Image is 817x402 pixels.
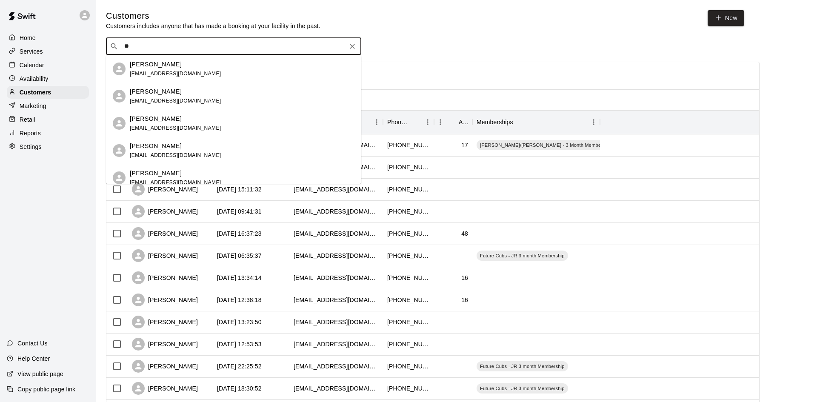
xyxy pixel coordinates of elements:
[7,100,89,112] a: Marketing
[477,140,646,150] div: [PERSON_NAME]/[PERSON_NAME] - 3 Month Membership - 2x per week
[477,110,513,134] div: Memberships
[130,98,221,104] span: [EMAIL_ADDRESS][DOMAIN_NAME]
[132,294,198,306] div: [PERSON_NAME]
[17,385,75,393] p: Copy public page link
[7,113,89,126] a: Retail
[130,142,182,151] p: [PERSON_NAME]
[409,116,421,128] button: Sort
[294,318,379,326] div: stat721@gmail.com
[130,152,221,158] span: [EMAIL_ADDRESS][DOMAIN_NAME]
[461,229,468,238] div: 48
[7,59,89,71] div: Calendar
[387,274,430,282] div: +18622287957
[7,72,89,85] a: Availability
[7,86,89,99] a: Customers
[217,274,262,282] div: 2025-08-05 13:34:14
[447,116,459,128] button: Sort
[461,274,468,282] div: 16
[477,385,568,392] span: Future Cubs - JR 3 month Membership
[20,115,35,124] p: Retail
[132,360,198,373] div: [PERSON_NAME]
[20,74,49,83] p: Availability
[434,116,447,128] button: Menu
[20,143,42,151] p: Settings
[387,229,430,238] div: +16463002400
[130,180,221,185] span: [EMAIL_ADDRESS][DOMAIN_NAME]
[7,31,89,44] a: Home
[20,88,51,97] p: Customers
[217,251,262,260] div: 2025-08-06 06:35:37
[217,318,262,326] div: 2025-08-04 13:23:50
[346,40,358,52] button: Clear
[387,163,430,171] div: +19737225011
[132,249,198,262] div: [PERSON_NAME]
[20,34,36,42] p: Home
[7,127,89,140] a: Reports
[130,169,182,178] p: [PERSON_NAME]
[294,340,379,348] div: morahmeredith@gmail.com
[113,63,126,75] div: Leighanne Eide
[217,384,262,393] div: 2025-06-11 18:30:52
[387,296,430,304] div: +19084512839
[387,318,430,326] div: +15134101699
[294,251,379,260] div: bwilliamderosa@gmail.com
[294,274,379,282] div: johncadier13@gmail.com
[113,171,126,184] div: Jack Leibensperger
[477,361,568,371] div: Future Cubs - JR 3 month Membership
[387,251,430,260] div: +12018736283
[132,316,198,328] div: [PERSON_NAME]
[130,71,221,77] span: [EMAIL_ADDRESS][DOMAIN_NAME]
[461,296,468,304] div: 16
[132,338,198,351] div: [PERSON_NAME]
[17,339,48,348] p: Contact Us
[132,271,198,284] div: [PERSON_NAME]
[20,47,43,56] p: Services
[387,384,430,393] div: +15105042207
[387,340,430,348] div: +19735683980
[294,207,379,216] div: lmrugel@yahoo.com
[130,87,182,96] p: [PERSON_NAME]
[387,185,430,194] div: +19735922502
[459,110,468,134] div: Age
[434,110,472,134] div: Age
[294,296,379,304] div: jvoss7204@gmail.com
[294,229,379,238] div: jmelendez1176@gmail.com
[7,140,89,153] a: Settings
[513,116,525,128] button: Sort
[217,207,262,216] div: 2025-08-07 09:41:31
[387,110,409,134] div: Phone Number
[294,362,379,371] div: cyoung@stiacouture.com
[587,116,600,128] button: Menu
[383,110,434,134] div: Phone Number
[7,45,89,58] a: Services
[477,363,568,370] span: Future Cubs - JR 3 month Membership
[477,142,646,148] span: [PERSON_NAME]/[PERSON_NAME] - 3 Month Membership - 2x per week
[113,117,126,130] div: Patrick Raleigh
[17,354,50,363] p: Help Center
[20,61,44,69] p: Calendar
[387,141,430,149] div: +19083866111
[472,110,600,134] div: Memberships
[217,340,262,348] div: 2025-08-04 12:53:53
[106,38,361,55] div: Search customers by name or email
[130,125,221,131] span: [EMAIL_ADDRESS][DOMAIN_NAME]
[217,296,262,304] div: 2025-08-05 12:38:18
[421,116,434,128] button: Menu
[289,110,383,134] div: Email
[477,251,568,261] div: Future Cubs - JR 3 month Membership
[217,362,262,371] div: 2025-06-25 22:25:52
[477,252,568,259] span: Future Cubs - JR 3 month Membership
[17,370,63,378] p: View public page
[387,207,430,216] div: +19732144319
[217,229,262,238] div: 2025-08-06 16:37:23
[113,90,126,103] div: Carter Klein
[20,129,41,137] p: Reports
